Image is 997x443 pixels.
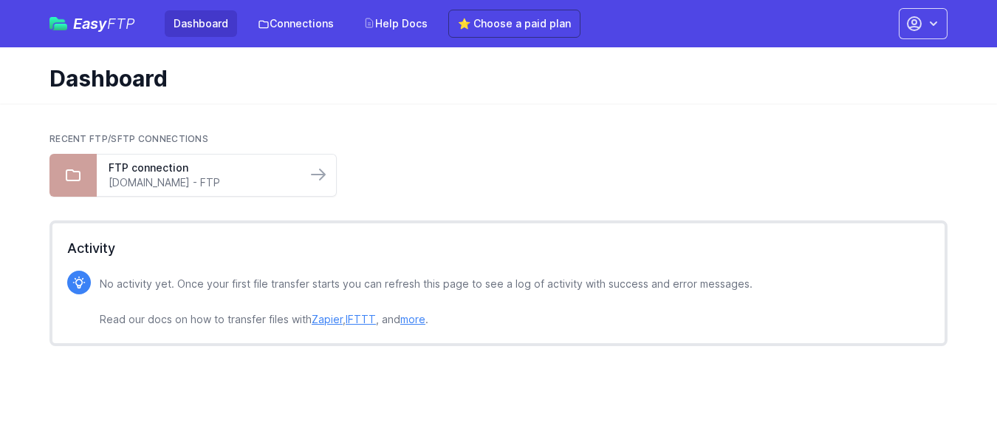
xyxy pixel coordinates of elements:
[49,17,67,30] img: easyftp_logo.png
[49,65,936,92] h1: Dashboard
[49,133,948,145] h2: Recent FTP/SFTP Connections
[67,238,930,259] h2: Activity
[400,313,425,325] a: more
[354,10,436,37] a: Help Docs
[109,160,295,175] a: FTP connection
[100,275,753,328] p: No activity yet. Once your first file transfer starts you can refresh this page to see a log of a...
[49,16,135,31] a: EasyFTP
[249,10,343,37] a: Connections
[109,175,295,190] a: [DOMAIN_NAME] - FTP
[165,10,237,37] a: Dashboard
[73,16,135,31] span: Easy
[448,10,580,38] a: ⭐ Choose a paid plan
[312,313,343,325] a: Zapier
[107,15,135,33] span: FTP
[346,313,376,325] a: IFTTT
